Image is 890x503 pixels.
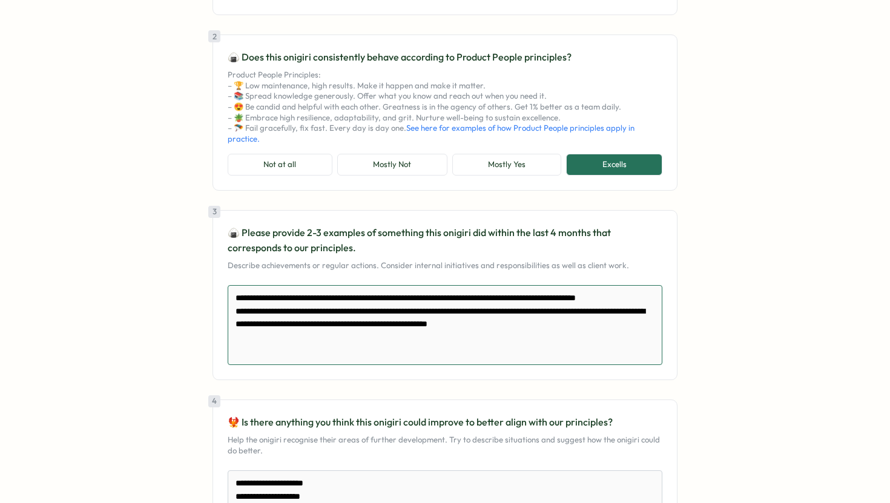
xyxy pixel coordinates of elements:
[228,50,662,65] p: 🍙 Does this onigiri consistently behave according to Product People principles?
[228,225,662,255] p: 🍙 Please provide 2-3 examples of something this onigiri did within the last 4 months that corresp...
[452,154,562,176] button: Mostly Yes
[566,154,662,176] button: Excells
[228,154,332,176] button: Not at all
[208,30,220,42] div: 2
[337,154,447,176] button: Mostly Not
[228,260,662,271] p: Describe achievements or regular actions. Consider internal initiatives and responsibilities as w...
[228,123,635,143] a: See here for examples of how Product People principles apply in practice.
[228,415,662,430] p: 🐦‍🔥 Is there anything you think this onigiri could improve to better align with our principles?
[228,70,662,144] p: Product People Principles: – 🏆 Low maintenance, high results. Make it happen and make it matter. ...
[228,435,662,456] p: Help the onigiri recognise their areas of further development. Try to describe situations and sug...
[208,206,220,218] div: 3
[208,395,220,407] div: 4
